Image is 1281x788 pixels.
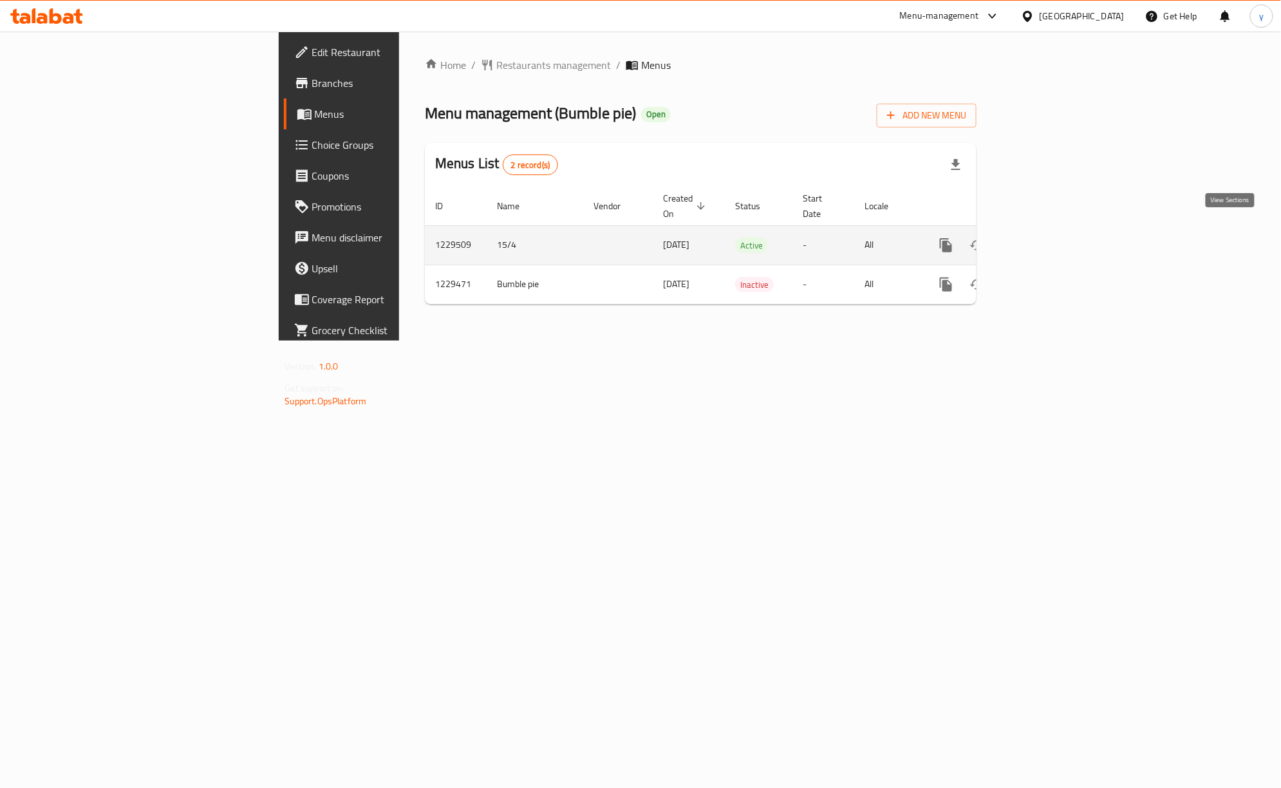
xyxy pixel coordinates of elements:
[284,222,492,253] a: Menu disclaimer
[496,57,611,73] span: Restaurants management
[284,284,492,315] a: Coverage Report
[854,265,921,304] td: All
[284,191,492,222] a: Promotions
[854,225,921,265] td: All
[792,265,854,304] td: -
[962,230,993,261] button: Change Status
[435,154,558,175] h2: Menus List
[312,168,482,183] span: Coupons
[663,276,689,292] span: [DATE]
[284,315,492,346] a: Grocery Checklist
[425,57,977,73] nav: breadcrumb
[663,236,689,253] span: [DATE]
[616,57,621,73] li: /
[792,225,854,265] td: -
[735,238,768,253] span: Active
[435,198,460,214] span: ID
[284,160,492,191] a: Coupons
[284,253,492,284] a: Upsell
[284,37,492,68] a: Edit Restaurant
[497,198,536,214] span: Name
[931,269,962,300] button: more
[285,358,317,375] span: Version:
[877,104,977,127] button: Add New Menu
[940,149,971,180] div: Export file
[1040,9,1125,23] div: [GEOGRAPHIC_DATA]
[921,187,1065,226] th: Actions
[425,187,1065,305] table: enhanced table
[481,57,611,73] a: Restaurants management
[285,393,367,409] a: Support.OpsPlatform
[284,98,492,129] a: Menus
[641,109,671,120] span: Open
[663,191,709,221] span: Created On
[900,8,979,24] div: Menu-management
[487,265,583,304] td: Bumble pie
[931,230,962,261] button: more
[312,230,482,245] span: Menu disclaimer
[641,57,671,73] span: Menus
[284,129,492,160] a: Choice Groups
[312,44,482,60] span: Edit Restaurant
[503,159,558,171] span: 2 record(s)
[285,380,344,397] span: Get support on:
[735,277,774,292] span: Inactive
[319,358,339,375] span: 1.0.0
[803,191,839,221] span: Start Date
[594,198,637,214] span: Vendor
[312,137,482,153] span: Choice Groups
[962,269,993,300] button: Change Status
[425,98,636,127] span: Menu management ( Bumble pie )
[735,198,777,214] span: Status
[312,323,482,338] span: Grocery Checklist
[312,199,482,214] span: Promotions
[887,108,966,124] span: Add New Menu
[865,198,905,214] span: Locale
[315,106,482,122] span: Menus
[503,155,559,175] div: Total records count
[487,225,583,265] td: 15/4
[312,292,482,307] span: Coverage Report
[284,68,492,98] a: Branches
[312,261,482,276] span: Upsell
[312,75,482,91] span: Branches
[1259,9,1264,23] span: y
